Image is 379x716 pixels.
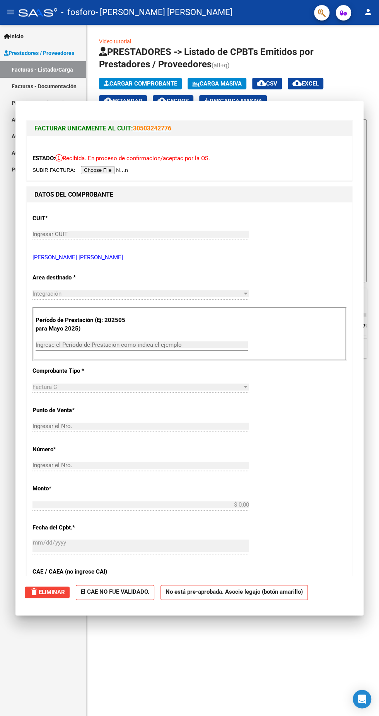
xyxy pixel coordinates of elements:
strong: El CAE NO FUE VALIDADO. [76,585,154,600]
span: PRESTADORES -> Listado de CPBTs Emitidos por Prestadores / Proveedores [99,46,314,70]
p: Fecha del Cpbt. [32,523,127,532]
mat-icon: person [364,7,373,17]
p: CUIT [32,214,127,223]
span: Prestadores / Proveedores [4,49,74,57]
span: CSV [257,80,277,87]
p: CAE / CAEA (no ingrese CAI) [32,567,127,576]
span: Descarga Masiva [204,98,262,104]
p: Período de Prestación (Ej: 202505 para Mayo 2025) [36,316,128,333]
p: Comprobante Tipo * [32,367,127,375]
span: Eliminar [29,589,65,596]
mat-icon: cloud_download [104,96,113,105]
span: Integración [32,290,61,297]
span: Recibida. En proceso de confirmacion/aceptac por la OS. [55,155,210,162]
span: (alt+q) [212,62,230,69]
mat-icon: menu [6,7,15,17]
span: - [PERSON_NAME] [PERSON_NAME] [96,4,232,21]
span: Estandar [104,98,142,104]
p: Monto [32,484,127,493]
mat-icon: delete [29,587,39,596]
mat-icon: cloud_download [157,96,167,105]
app-download-masive: Descarga masiva de comprobantes (adjuntos) [199,95,267,107]
button: Eliminar [25,586,70,598]
mat-icon: cloud_download [292,79,302,88]
span: Inicio [4,32,24,41]
p: Punto de Venta [32,406,127,415]
a: 30503242776 [133,125,171,132]
a: Video tutorial [99,38,131,45]
p: [PERSON_NAME] [PERSON_NAME] [32,253,347,262]
div: Open Intercom Messenger [353,690,371,708]
p: Número [32,445,127,454]
span: ESTADO: [32,155,55,162]
strong: No está pre-aprobada. Asocie legajo (botón amarillo) [160,585,308,600]
span: Carga Masiva [192,80,242,87]
span: - fosforo [61,4,96,21]
span: Gecros [157,98,189,104]
span: FACTURAR UNICAMENTE AL CUIT: [34,125,133,132]
span: Factura C [32,384,57,391]
p: Area destinado * [32,273,127,282]
span: Cargar Comprobante [104,80,177,87]
span: EXCEL [292,80,319,87]
mat-icon: cloud_download [257,79,266,88]
strong: DATOS DEL COMPROBANTE [34,191,113,198]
